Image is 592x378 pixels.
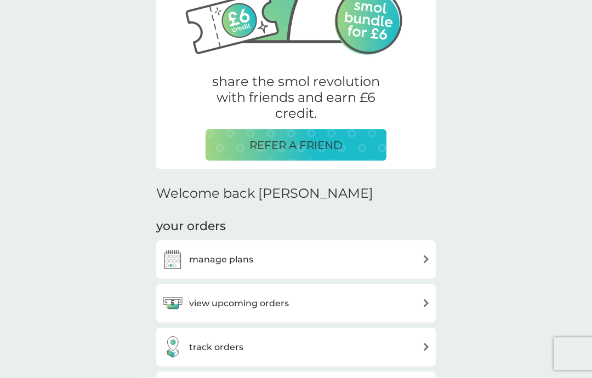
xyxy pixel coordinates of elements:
[422,343,430,351] img: arrow right
[249,136,343,154] p: REFER A FRIEND
[206,74,386,121] p: share the smol revolution with friends and earn £6 credit.
[189,340,243,354] h3: track orders
[422,255,430,264] img: arrow right
[156,218,226,235] h3: your orders
[206,129,386,161] button: REFER A FRIEND
[189,296,289,311] h3: view upcoming orders
[156,186,373,202] h2: Welcome back [PERSON_NAME]
[422,299,430,307] img: arrow right
[189,253,253,267] h3: manage plans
